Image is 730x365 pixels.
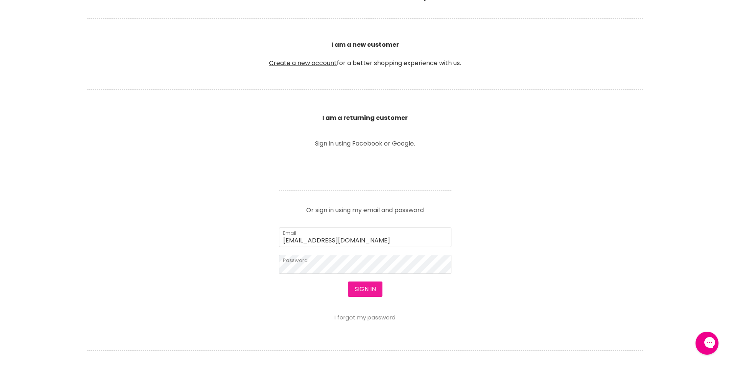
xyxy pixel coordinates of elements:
b: I am a new customer [331,40,399,49]
b: I am a returning customer [322,113,408,122]
p: Or sign in using my email and password [279,201,451,213]
button: Sign in [348,282,382,297]
p: Sign in using Facebook or Google. [279,141,451,147]
a: I forgot my password [335,313,395,321]
p: for a better shopping experience with us. [87,22,643,86]
a: Create a new account [269,59,337,67]
iframe: Social Login Buttons [279,157,451,178]
iframe: Gorgias live chat messenger [692,329,722,357]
